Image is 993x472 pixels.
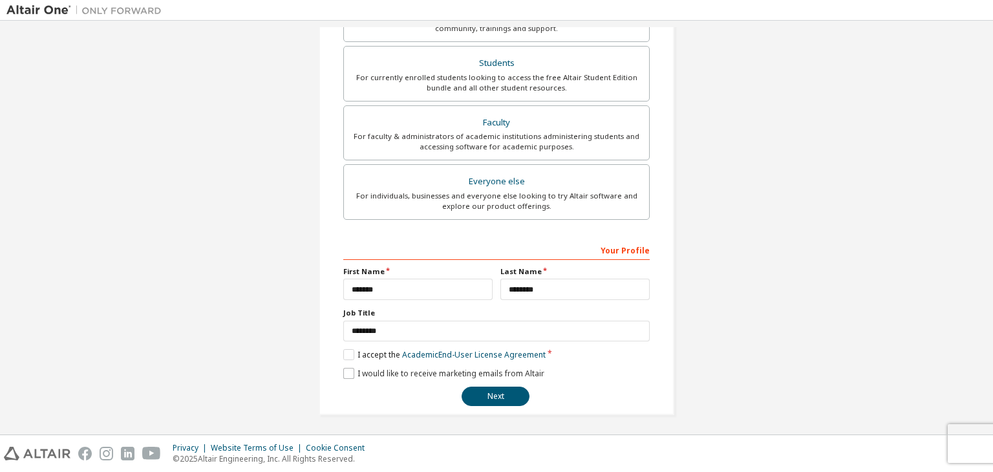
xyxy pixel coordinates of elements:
[4,447,70,460] img: altair_logo.svg
[462,387,529,406] button: Next
[343,239,650,260] div: Your Profile
[352,131,641,152] div: For faculty & administrators of academic institutions administering students and accessing softwa...
[500,266,650,277] label: Last Name
[100,447,113,460] img: instagram.svg
[343,368,544,379] label: I would like to receive marketing emails from Altair
[142,447,161,460] img: youtube.svg
[306,443,372,453] div: Cookie Consent
[352,114,641,132] div: Faculty
[121,447,134,460] img: linkedin.svg
[352,54,641,72] div: Students
[173,453,372,464] p: © 2025 Altair Engineering, Inc. All Rights Reserved.
[402,349,546,360] a: Academic End-User License Agreement
[343,308,650,318] label: Job Title
[352,173,641,191] div: Everyone else
[78,447,92,460] img: facebook.svg
[173,443,211,453] div: Privacy
[6,4,168,17] img: Altair One
[352,191,641,211] div: For individuals, businesses and everyone else looking to try Altair software and explore our prod...
[352,72,641,93] div: For currently enrolled students looking to access the free Altair Student Edition bundle and all ...
[343,349,546,360] label: I accept the
[343,266,493,277] label: First Name
[211,443,306,453] div: Website Terms of Use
